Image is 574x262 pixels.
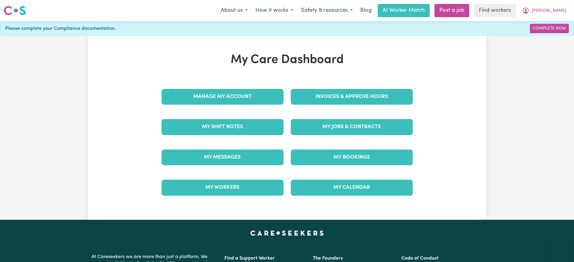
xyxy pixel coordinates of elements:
[297,4,357,17] button: Safety & resources
[224,256,275,261] a: Find a Support Worker
[474,4,516,17] a: Find workers
[532,8,566,14] span: [PERSON_NAME]
[162,89,284,105] a: Manage My Account
[250,231,324,235] a: Careseekers home page
[162,119,284,135] a: My Shift Notes
[158,53,416,67] h1: My Care Dashboard
[435,4,469,17] a: Post a job
[550,238,569,257] iframe: Button to launch messaging window
[291,89,413,105] a: Invoices & Approve Hours
[291,119,413,135] a: My Jobs & Contracts
[5,25,116,32] span: Please complete your Compliance documentation.
[401,256,439,261] a: Code of Conduct
[162,180,284,195] a: My Workers
[4,5,26,16] img: Careseekers logo
[378,4,430,17] a: AI Worker Match
[291,150,413,165] a: My Bookings
[518,4,570,17] button: My Account
[530,24,569,33] a: Complete Now
[252,4,297,17] button: How it works
[313,256,343,261] a: The Founders
[217,4,252,17] button: About us
[4,4,26,17] a: Careseekers logo
[162,150,284,165] a: My Messages
[357,4,375,17] a: Blog
[291,180,413,195] a: My Calendar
